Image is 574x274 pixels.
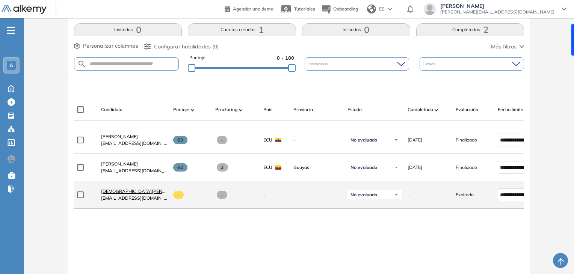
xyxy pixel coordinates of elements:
a: [PERSON_NAME] [101,161,167,167]
span: - [293,191,341,198]
span: [DATE] [408,164,422,171]
div: Estado [420,57,524,71]
span: ECU [263,137,272,143]
span: Puntaje [189,54,205,62]
span: [PERSON_NAME] [440,3,554,9]
img: Ícono de flecha [394,138,399,142]
span: - [408,191,409,198]
img: Ícono de flecha [394,193,399,197]
span: 0 - 100 [277,54,294,62]
span: [DEMOGRAPHIC_DATA][PERSON_NAME] [101,188,189,194]
img: SEARCH_ALT [77,59,86,69]
span: Estado [347,106,362,113]
div: Incidencias [305,57,409,71]
span: [EMAIL_ADDRESS][DOMAIN_NAME] [101,195,167,202]
span: 62 [173,163,188,172]
span: Provincia [293,106,313,113]
span: Onboarding [333,6,358,12]
a: [DEMOGRAPHIC_DATA][PERSON_NAME] [101,188,167,195]
a: [PERSON_NAME] [101,133,167,140]
img: [missing "en.ARROW_ALT" translation] [239,109,243,111]
span: Agendar una demo [233,6,273,12]
span: 2 [217,163,228,172]
span: Tutoriales [294,6,315,12]
span: Configurar habilidades (0) [154,43,219,51]
button: Cuentas creadas1 [188,23,296,36]
span: [EMAIL_ADDRESS][DOMAIN_NAME] [101,140,167,147]
button: Configurar habilidades (0) [144,43,219,51]
span: - [217,191,228,199]
a: Agendar una demo [225,4,273,13]
span: 63 [173,136,188,144]
img: arrow [388,8,392,11]
span: Completado [408,106,433,113]
span: Expirado [456,191,474,198]
img: [missing "en.ARROW_ALT" translation] [435,109,438,111]
span: No evaluado [350,164,377,170]
span: No evaluado [350,192,377,198]
span: - [217,136,228,144]
img: [missing "en.ARROW_ALT" translation] [191,109,195,111]
span: Finalizado [456,164,477,171]
span: - [173,191,184,199]
span: Proctoring [215,106,237,113]
span: Fecha límite [498,106,523,113]
span: [DATE] [408,137,422,143]
img: ECU [275,165,281,170]
span: [EMAIL_ADDRESS][DOMAIN_NAME] [101,167,167,174]
img: Logo [2,5,47,14]
span: A [9,62,13,68]
span: - [263,191,265,198]
span: ES [379,6,385,12]
button: Más filtros [491,43,524,51]
i: - [7,30,15,31]
span: Candidato [101,106,122,113]
button: Iniciadas0 [302,23,410,36]
span: Personalizar columnas [83,42,138,50]
span: Finalizado [456,137,477,143]
button: Onboarding [321,1,358,17]
span: Incidencias [308,61,329,67]
span: [PERSON_NAME] [101,134,138,139]
button: Invitados0 [74,23,182,36]
span: Guayas [293,164,341,171]
iframe: Chat Widget [536,238,574,274]
span: ECU [263,164,272,171]
span: [PERSON_NAME][EMAIL_ADDRESS][DOMAIN_NAME] [440,9,554,15]
img: Ícono de flecha [394,165,399,170]
button: Completadas2 [416,23,524,36]
span: No evaluado [350,137,377,143]
span: Más filtros [491,43,517,51]
span: Estado [423,61,437,67]
span: [PERSON_NAME] [101,161,138,167]
button: Personalizar columnas [74,42,138,50]
span: - [293,137,341,143]
span: Evaluación [456,106,478,113]
img: ECU [275,138,281,142]
span: País [263,106,272,113]
img: world [367,5,376,14]
span: Puntaje [173,106,189,113]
